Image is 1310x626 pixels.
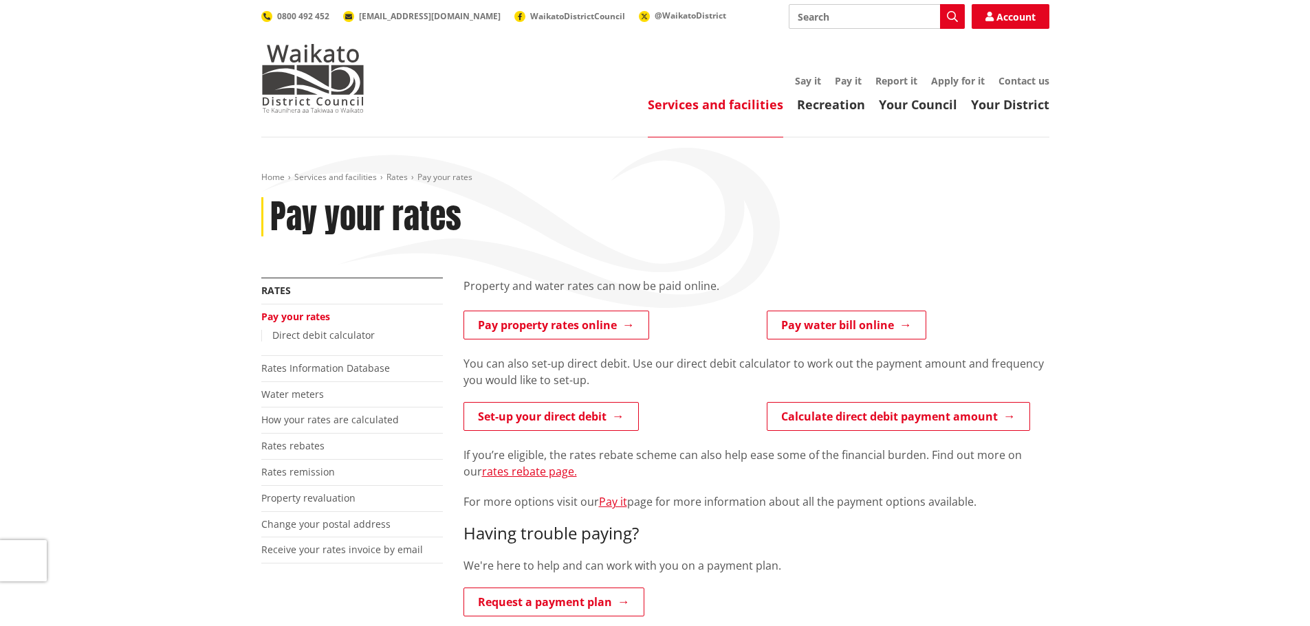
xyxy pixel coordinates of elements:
[797,96,865,113] a: Recreation
[261,517,391,530] a: Change your postal address
[261,413,399,426] a: How your rates are calculated
[514,10,625,22] a: WaikatoDistrictCouncil
[294,171,377,183] a: Services and facilities
[261,491,356,504] a: Property revaluation
[463,588,644,616] a: Request a payment plan
[767,402,1030,431] a: Calculate direct debit payment amount
[972,4,1049,29] a: Account
[261,465,335,478] a: Rates remission
[767,311,926,339] a: Pay water bill online
[931,74,985,87] a: Apply for it
[359,10,501,22] span: [EMAIL_ADDRESS][DOMAIN_NAME]
[261,439,325,452] a: Rates rebates
[530,10,625,22] span: WaikatoDistrictCouncil
[463,278,1049,311] div: Property and water rates can now be paid online.
[463,355,1049,388] p: You can also set-up direct debit. Use our direct debit calculator to work out the payment amount ...
[835,74,862,87] a: Pay it
[482,464,577,479] a: rates rebate page.
[998,74,1049,87] a: Contact us
[261,44,364,113] img: Waikato District Council - Te Kaunihera aa Takiwaa o Waikato
[261,284,291,297] a: Rates
[463,557,1049,574] p: We're here to help and can work with you on a payment plan.
[599,494,627,509] a: Pay it
[261,543,423,556] a: Receive your rates invoice by email
[261,10,329,22] a: 0800 492 452
[971,96,1049,113] a: Your District
[875,74,917,87] a: Report it
[879,96,957,113] a: Your Council
[463,311,649,339] a: Pay property rates online
[655,10,726,21] span: @WaikatoDistrict
[463,524,1049,544] h3: Having trouble paying?
[261,388,324,401] a: Water meters
[795,74,821,87] a: Say it
[272,328,375,342] a: Direct debit calculator
[648,96,783,113] a: Services and facilities
[463,402,639,431] a: Set-up your direct debit
[277,10,329,22] span: 0800 492 452
[270,197,461,237] h1: Pay your rates
[261,310,330,323] a: Pay your rates
[261,171,285,183] a: Home
[463,493,1049,510] p: For more options visit our page for more information about all the payment options available.
[417,171,472,183] span: Pay your rates
[789,4,965,29] input: Search input
[261,172,1049,183] nav: breadcrumb
[386,171,408,183] a: Rates
[343,10,501,22] a: [EMAIL_ADDRESS][DOMAIN_NAME]
[463,447,1049,480] p: If you’re eligible, the rates rebate scheme can also help ease some of the financial burden. Find...
[261,361,390,375] a: Rates Information Database
[639,10,726,21] a: @WaikatoDistrict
